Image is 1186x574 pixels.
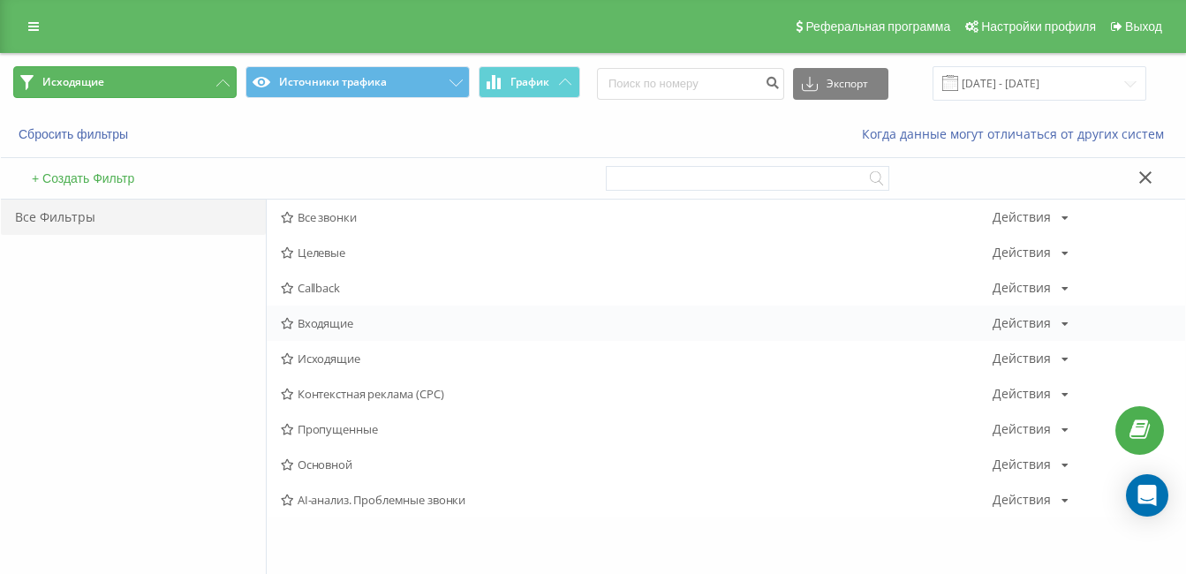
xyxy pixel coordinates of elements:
[993,211,1051,223] div: Действия
[281,423,993,435] span: Пропущенные
[993,494,1051,506] div: Действия
[993,388,1051,400] div: Действия
[246,66,469,98] button: Источники трафика
[281,494,993,506] span: AI-анализ. Проблемные звонки
[862,125,1173,142] a: Когда данные могут отличаться от других систем
[993,282,1051,294] div: Действия
[993,352,1051,365] div: Действия
[281,246,993,259] span: Целевые
[479,66,580,98] button: График
[597,68,784,100] input: Поиск по номеру
[42,75,104,89] span: Исходящие
[510,76,549,88] span: График
[281,352,993,365] span: Исходящие
[13,126,137,142] button: Сбросить фильтры
[281,458,993,471] span: Основной
[993,423,1051,435] div: Действия
[981,19,1096,34] span: Настройки профиля
[1,200,266,235] div: Все Фильтры
[26,170,140,186] button: + Создать Фильтр
[281,211,993,223] span: Все звонки
[1125,19,1162,34] span: Выход
[281,388,993,400] span: Контекстная реклама (CPC)
[281,282,993,294] span: Callback
[993,246,1051,259] div: Действия
[993,317,1051,329] div: Действия
[793,68,888,100] button: Экспорт
[805,19,950,34] span: Реферальная программа
[281,317,993,329] span: Входящие
[13,66,237,98] button: Исходящие
[993,458,1051,471] div: Действия
[1126,474,1168,517] div: Open Intercom Messenger
[1133,170,1159,188] button: Закрыть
